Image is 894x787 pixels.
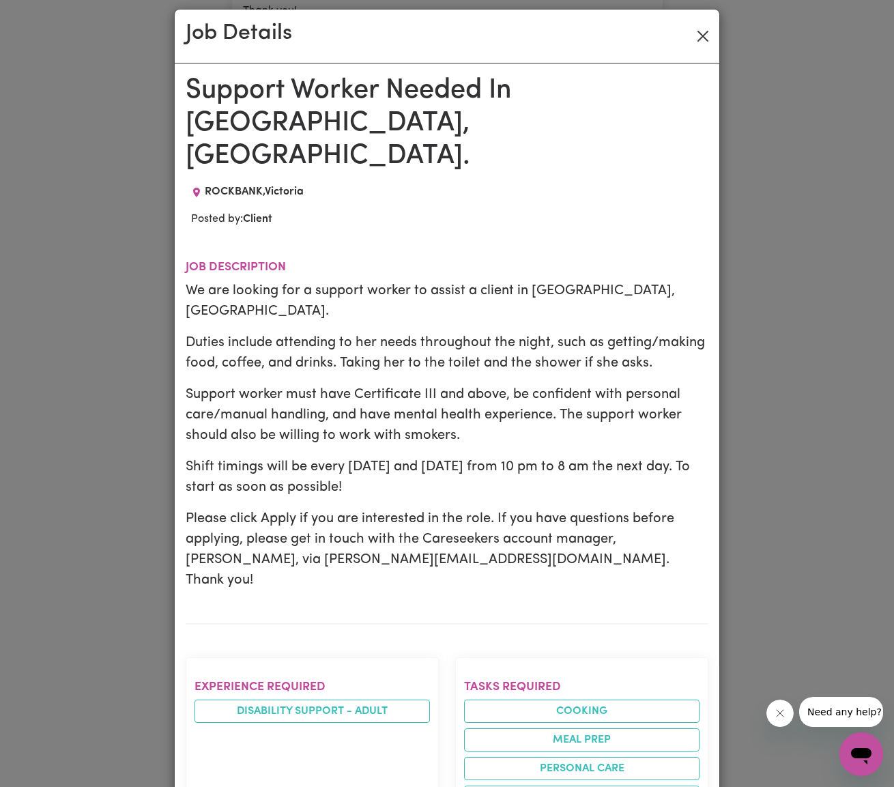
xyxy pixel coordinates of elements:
[839,732,883,776] iframe: Button to launch messaging window
[194,700,430,723] li: Disability support - Adult
[464,680,700,694] h2: Tasks required
[186,281,708,321] p: We are looking for a support worker to assist a client in [GEOGRAPHIC_DATA], [GEOGRAPHIC_DATA].
[205,186,304,197] span: ROCKBANK , Victoria
[186,332,708,373] p: Duties include attending to her needs throughout the night, such as getting/making food, coffee, ...
[186,509,708,590] p: Please click Apply if you are interested in the role. If you have questions before applying, plea...
[186,457,708,498] p: Shift timings will be every [DATE] and [DATE] from 10 pm to 8 am the next day. To start as soon a...
[464,700,700,723] li: Cooking
[464,757,700,780] li: Personal care
[464,728,700,752] li: Meal prep
[186,74,708,173] h1: Support Worker Needed In [GEOGRAPHIC_DATA], [GEOGRAPHIC_DATA].
[194,680,430,694] h2: Experience required
[191,214,272,225] span: Posted by:
[692,25,714,47] button: Close
[186,20,292,46] h2: Job Details
[186,260,708,274] h2: Job description
[186,384,708,446] p: Support worker must have Certificate III and above, be confident with personal care/manual handli...
[186,184,309,200] div: Job location: ROCKBANK, Victoria
[243,214,272,225] b: Client
[799,697,883,727] iframe: Message from company
[766,700,794,727] iframe: Close message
